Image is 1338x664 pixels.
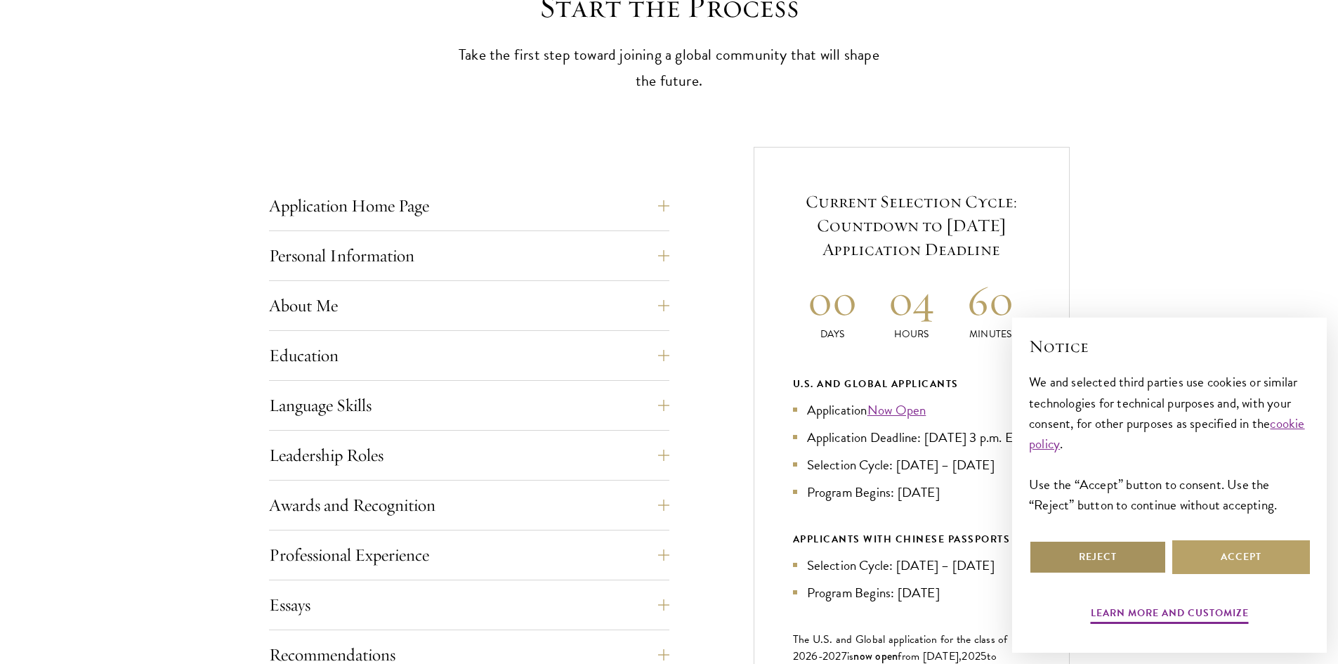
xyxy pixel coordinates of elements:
[793,190,1030,261] h5: Current Selection Cycle: Countdown to [DATE] Application Deadline
[269,189,669,223] button: Application Home Page
[793,274,872,327] h2: 00
[793,327,872,341] p: Days
[1172,540,1310,574] button: Accept
[1029,334,1310,358] h2: Notice
[269,389,669,422] button: Language Skills
[269,488,669,522] button: Awards and Recognition
[793,400,1030,420] li: Application
[452,42,887,94] p: Take the first step toward joining a global community that will shape the future.
[951,327,1030,341] p: Minutes
[872,327,951,341] p: Hours
[793,375,1030,393] div: U.S. and Global Applicants
[269,588,669,622] button: Essays
[269,538,669,572] button: Professional Experience
[867,400,926,420] a: Now Open
[1091,604,1249,626] button: Learn more and customize
[793,582,1030,603] li: Program Begins: [DATE]
[872,274,951,327] h2: 04
[793,530,1030,548] div: APPLICANTS WITH CHINESE PASSPORTS
[951,274,1030,327] h2: 60
[793,455,1030,475] li: Selection Cycle: [DATE] – [DATE]
[793,555,1030,575] li: Selection Cycle: [DATE] – [DATE]
[269,289,669,323] button: About Me
[793,482,1030,502] li: Program Begins: [DATE]
[853,648,898,664] span: now open
[1029,540,1167,574] button: Reject
[269,239,669,273] button: Personal Information
[793,427,1030,448] li: Application Deadline: [DATE] 3 p.m. EDT
[269,438,669,472] button: Leadership Roles
[1029,413,1305,454] a: cookie policy
[269,339,669,372] button: Education
[1029,372,1310,514] div: We and selected third parties use cookies or similar technologies for technical purposes and, wit...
